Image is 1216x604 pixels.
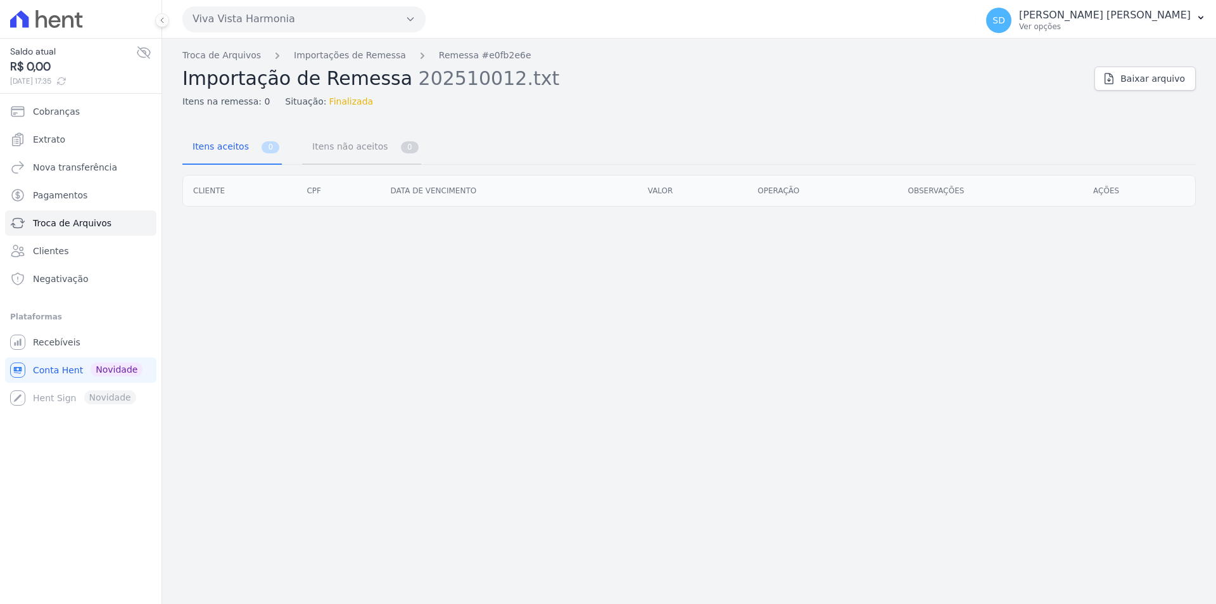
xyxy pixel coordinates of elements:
[976,3,1216,38] button: SD [PERSON_NAME] [PERSON_NAME] Ver opções
[5,183,156,208] a: Pagamentos
[185,134,251,159] span: Itens aceitos
[33,245,68,257] span: Clientes
[380,176,637,206] th: Data de vencimento
[5,210,156,236] a: Troca de Arquivos
[439,49,531,62] a: Remessa #e0fb2e6e
[296,176,380,206] th: CPF
[1019,9,1191,22] p: [PERSON_NAME] [PERSON_NAME]
[5,238,156,264] a: Clientes
[91,363,142,376] span: Novidade
[33,273,89,285] span: Negativação
[10,58,136,75] span: R$ 0,00
[5,155,156,180] a: Nova transferência
[898,176,1084,206] th: Observações
[294,49,406,62] a: Importações de Remessa
[182,67,412,89] span: Importação de Remessa
[183,176,296,206] th: Cliente
[10,309,151,324] div: Plataformas
[5,266,156,292] a: Negativação
[33,161,117,174] span: Nova transferência
[10,99,151,411] nav: Sidebar
[33,189,87,202] span: Pagamentos
[747,176,897,206] th: Operação
[182,131,421,165] nav: Tab selector
[10,75,136,87] span: [DATE] 17:35
[329,95,374,108] span: Finalizada
[285,95,326,108] span: Situação:
[33,105,80,118] span: Cobranças
[33,217,111,229] span: Troca de Arquivos
[182,131,282,165] a: Itens aceitos 0
[401,141,419,153] span: 0
[992,16,1005,25] span: SD
[182,49,261,62] a: Troca de Arquivos
[1094,67,1196,91] a: Baixar arquivo
[182,95,270,108] span: Itens na remessa: 0
[419,66,560,89] span: 202510012.txt
[33,336,80,349] span: Recebíveis
[5,127,156,152] a: Extrato
[182,49,1084,62] nav: Breadcrumb
[5,357,156,383] a: Conta Hent Novidade
[1019,22,1191,32] p: Ver opções
[5,99,156,124] a: Cobranças
[1120,72,1185,85] span: Baixar arquivo
[33,364,83,376] span: Conta Hent
[33,133,65,146] span: Extrato
[5,330,156,355] a: Recebíveis
[1083,176,1195,206] th: Ações
[262,141,279,153] span: 0
[182,6,426,32] button: Viva Vista Harmonia
[305,134,390,159] span: Itens não aceitos
[638,176,748,206] th: Valor
[10,45,136,58] span: Saldo atual
[302,131,421,165] a: Itens não aceitos 0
